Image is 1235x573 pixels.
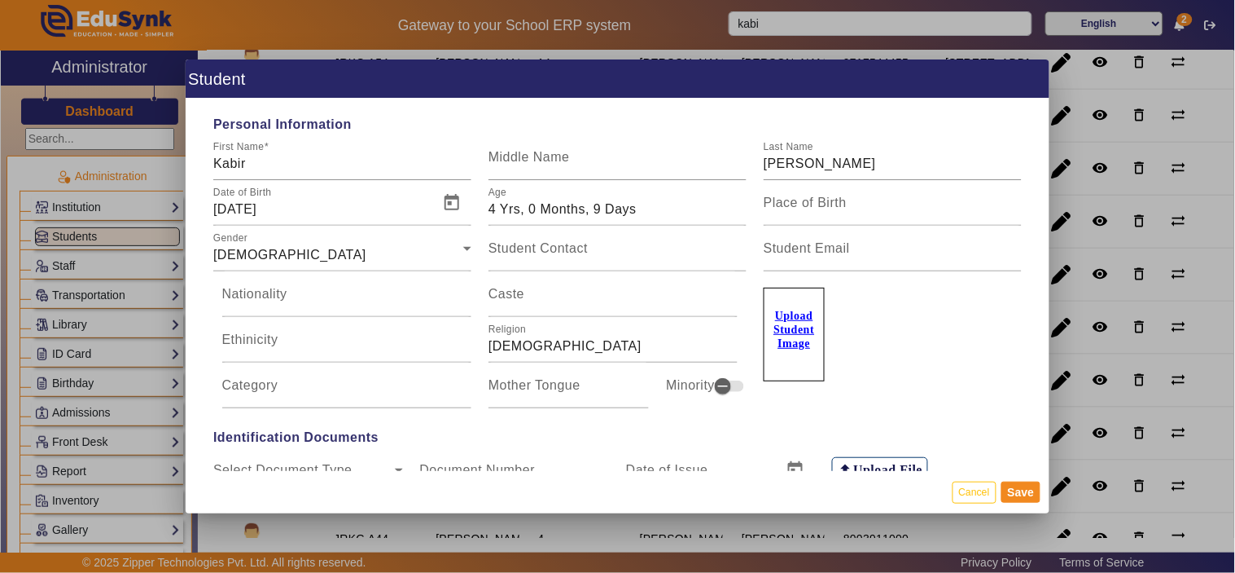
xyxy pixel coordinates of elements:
mat-label: Middle Name [488,150,570,164]
h6: Upload File [853,462,922,478]
mat-label: Document Number [420,463,536,477]
mat-label: Caste [488,287,524,301]
mat-label: Student Contact [488,241,588,255]
mat-label: Age [488,187,506,198]
button: Cancel [953,482,996,504]
input: Middle Name [488,154,747,174]
input: Nationality [222,291,471,311]
mat-label: Minority [666,376,715,395]
button: Open calendar [432,183,471,223]
h1: Student [186,60,1050,98]
span: Select Document Type [213,467,394,487]
input: Student Contact [488,245,747,265]
button: Open calendar [776,451,815,490]
span: Personal Information [205,115,1031,134]
mat-label: Date of Issue [626,463,708,477]
mat-label: Place of Birth [764,196,847,209]
mat-label: First Name [213,142,264,152]
mat-label: Religion [488,324,526,335]
input: Place of Birth [764,200,1022,219]
mat-icon: file_upload [837,462,853,478]
input: Student Email [764,245,1022,265]
button: Save [1001,482,1041,503]
mat-label: Select Document Type [213,463,353,477]
span: [DEMOGRAPHIC_DATA] [213,248,366,262]
mat-label: Category [222,378,278,392]
input: Religion [488,337,738,356]
mat-label: Nationality [222,287,287,301]
input: First Name* [213,154,471,174]
mat-label: Student Email [764,241,850,255]
mat-label: Gender [213,233,247,244]
input: Date of Birth [213,200,429,219]
mat-label: Last Name [764,142,813,152]
mat-label: Date of Birth [213,187,272,198]
input: Caste [488,291,738,311]
mat-label: Mother Tongue [488,378,580,392]
input: Category [222,382,471,402]
input: Age [488,200,747,219]
span: Identification Documents [205,428,1031,447]
input: Last Name [764,154,1022,174]
input: Ethinicity [222,337,471,356]
u: Upload Student Image [773,310,814,350]
mat-label: Ethinicity [222,333,278,346]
